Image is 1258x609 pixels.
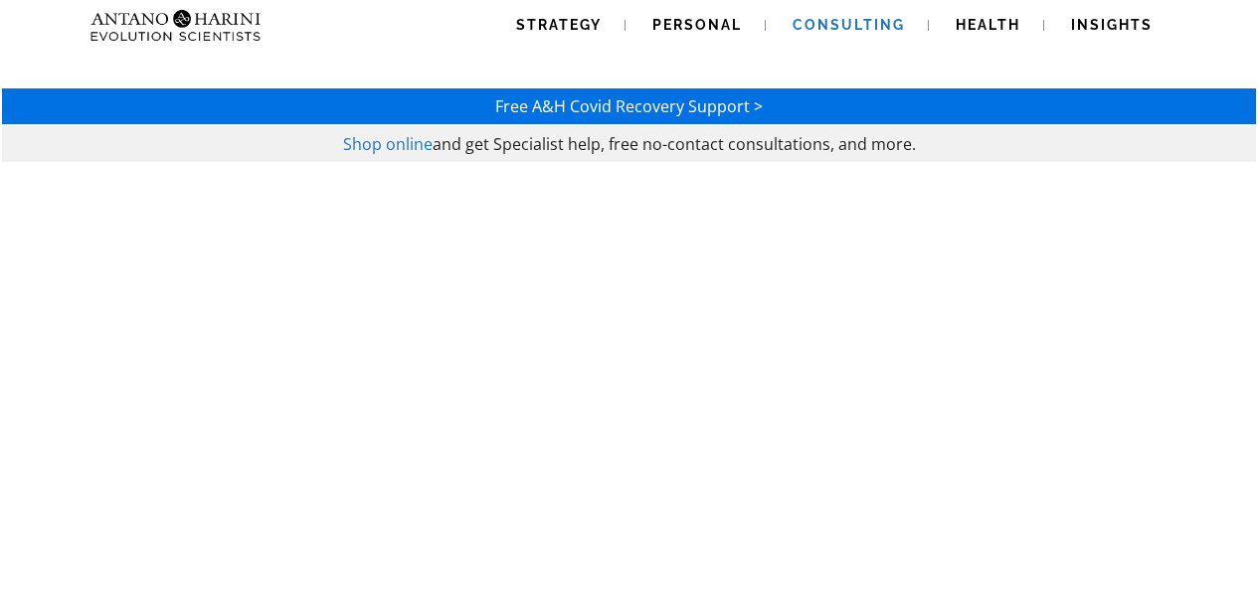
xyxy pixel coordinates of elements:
span: Health [956,17,1020,33]
span: Insights [1071,17,1153,33]
span: Strategy [516,17,602,33]
span: Consulting [793,17,905,33]
span: Personal [652,17,742,33]
a: Shop online [343,133,433,155]
a: Free A&H Covid Recovery Support > [495,95,763,117]
strong: EXCELLENCE INSTALLATION. ENABLED. [231,484,1027,533]
span: and get Specialist help, free no-contact consultations, and more. [433,133,916,155]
